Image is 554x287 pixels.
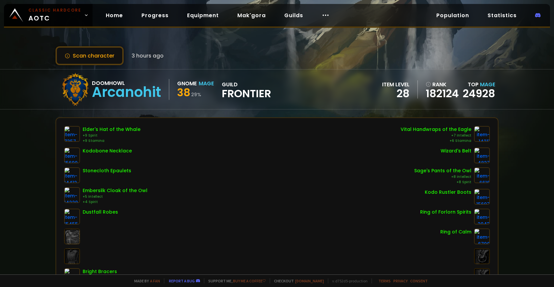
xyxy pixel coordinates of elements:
small: Classic Hardcore [28,7,81,13]
a: Home [100,9,128,22]
a: Terms [378,278,391,283]
span: AOTC [28,7,81,23]
a: Population [431,9,474,22]
div: item level [382,80,410,89]
a: Report a bug [169,278,195,283]
img: item-14229 [64,187,80,203]
div: Gnome [177,79,197,88]
div: Elder's Hat of the Whale [83,126,140,133]
div: Arcanohit [92,87,161,97]
div: +6 Stamina [401,138,471,143]
a: 182124 [426,89,459,99]
div: Kodobone Necklace [83,147,132,154]
img: item-6616 [474,167,490,183]
div: Bright Bracers [83,268,117,275]
div: Ring of Forlorn Spirits [420,209,471,216]
img: item-4827 [474,147,490,163]
div: Dustfall Robes [83,209,118,216]
span: Made by [130,278,160,283]
button: Scan character [56,46,124,65]
div: +9 Spirit [83,133,140,138]
img: item-15690 [64,147,80,163]
div: Doomhowl [92,79,161,87]
div: +5 Intellect [83,194,147,199]
div: +8 Intellect [414,174,471,180]
img: item-6790 [474,228,490,244]
img: item-14412 [64,167,80,183]
div: Embersilk Cloak of the Owl [83,187,147,194]
img: item-7357 [64,126,80,142]
div: Wizard's Belt [441,147,471,154]
span: v. d752d5 - production [328,278,368,283]
a: Progress [136,9,174,22]
img: item-2043 [474,209,490,225]
a: Guilds [279,9,308,22]
a: [DOMAIN_NAME] [295,278,324,283]
small: 29 % [191,91,201,98]
div: Sage's Pants of the Owl [414,167,471,174]
a: a fan [150,278,160,283]
span: Checkout [270,278,324,283]
div: +4 Spirit [83,199,147,205]
div: guild [222,80,271,99]
a: Privacy [393,278,408,283]
div: Ring of Calm [440,228,471,235]
div: Vital Handwraps of the Eagle [401,126,471,133]
span: Support me, [204,278,266,283]
a: Equipment [182,9,224,22]
img: item-15455 [64,209,80,225]
div: rank [426,80,459,89]
a: 24928 [463,86,495,101]
div: +9 Stamina [83,138,140,143]
div: +7 Intellect [401,133,471,138]
div: Stonecloth Epaulets [83,167,131,174]
div: +8 Spirit [414,180,471,185]
img: item-15697 [474,189,490,205]
span: 38 [177,85,190,100]
div: Top [463,80,495,89]
a: Consent [410,278,428,283]
span: 3 hours ago [132,52,164,60]
span: Mage [480,81,495,88]
a: Classic HardcoreAOTC [4,4,93,26]
a: Buy me a coffee [233,278,266,283]
div: 28 [382,89,410,99]
div: Kodo Rustler Boots [425,189,471,196]
a: Statistics [482,9,522,22]
img: item-14211 [474,126,490,142]
span: Frontier [222,89,271,99]
a: Mak'gora [232,9,271,22]
div: Mage [199,79,214,88]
